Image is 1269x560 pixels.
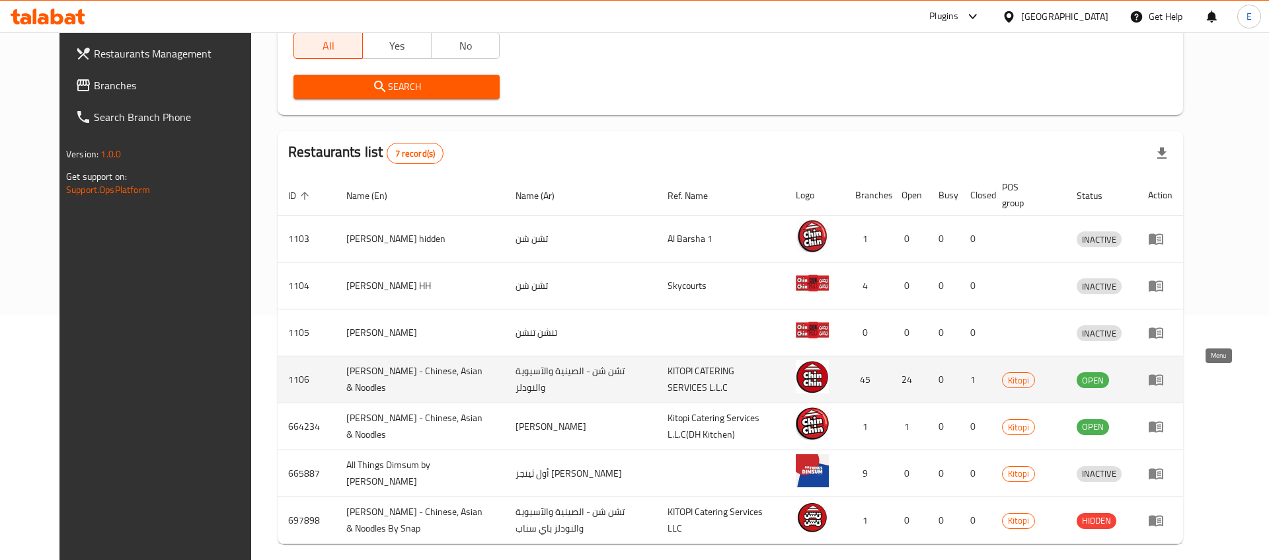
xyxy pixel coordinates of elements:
[66,168,127,185] span: Get support on:
[65,38,272,69] a: Restaurants Management
[1003,420,1034,435] span: Kitopi
[1148,231,1173,247] div: Menu
[278,216,336,262] td: 1103
[928,309,960,356] td: 0
[891,175,928,216] th: Open
[505,216,657,262] td: تشن شن
[796,313,829,346] img: Chin Chin H
[278,403,336,450] td: 664234
[505,262,657,309] td: تشن شن
[304,79,489,95] span: Search
[1077,466,1122,481] span: INACTIVE
[505,403,657,450] td: [PERSON_NAME]
[1003,513,1034,528] span: Kitopi
[1077,513,1116,529] div: HIDDEN
[336,450,505,497] td: All Things Dimsum by [PERSON_NAME]
[346,188,404,204] span: Name (En)
[657,356,785,403] td: KITOPI CATERING SERVICES L.L.C
[66,181,150,198] a: Support.OpsPlatform
[891,309,928,356] td: 0
[1077,373,1109,388] span: OPEN
[288,142,443,164] h2: Restaurants list
[1077,513,1116,528] span: HIDDEN
[657,262,785,309] td: Skycourts
[278,309,336,356] td: 1105
[65,101,272,133] a: Search Branch Phone
[1247,9,1252,24] span: E
[928,403,960,450] td: 0
[94,77,261,93] span: Branches
[891,262,928,309] td: 0
[845,403,891,450] td: 1
[336,403,505,450] td: [PERSON_NAME] - Chinese, Asian & Noodles
[960,403,991,450] td: 0
[387,147,443,160] span: 7 record(s)
[928,450,960,497] td: 0
[505,356,657,403] td: تشن شن - الصينية والآسيوية والنودلز
[431,32,500,59] button: No
[796,407,829,440] img: Chin Chin - Chinese, Asian & Noodles
[960,175,991,216] th: Closed
[845,175,891,216] th: Branches
[1077,419,1109,434] span: OPEN
[293,32,363,59] button: All
[1077,231,1122,247] div: INACTIVE
[657,216,785,262] td: Al Barsha 1
[891,356,928,403] td: 24
[1077,419,1109,435] div: OPEN
[796,220,829,253] img: Chin Chin hidden
[1077,466,1122,482] div: INACTIVE
[1003,466,1034,481] span: Kitopi
[505,497,657,544] td: تشن شن - الصينية والآسيوية والنودلز باي سناب
[657,497,785,544] td: KITOPI Catering Services LLC
[960,356,991,403] td: 1
[336,356,505,403] td: [PERSON_NAME] - Chinese, Asian & Noodles
[516,188,572,204] span: Name (Ar)
[278,497,336,544] td: 697898
[891,450,928,497] td: 0
[336,309,505,356] td: [PERSON_NAME]
[278,175,1183,544] table: enhanced table
[845,450,891,497] td: 9
[891,216,928,262] td: 0
[1077,326,1122,341] span: INACTIVE
[278,356,336,403] td: 1106
[368,36,426,56] span: Yes
[891,403,928,450] td: 1
[845,216,891,262] td: 1
[928,262,960,309] td: 0
[336,216,505,262] td: [PERSON_NAME] hidden
[1077,232,1122,247] span: INACTIVE
[1148,512,1173,528] div: Menu
[94,46,261,61] span: Restaurants Management
[928,497,960,544] td: 0
[299,36,358,56] span: All
[891,497,928,544] td: 0
[928,356,960,403] td: 0
[1077,188,1120,204] span: Status
[845,262,891,309] td: 4
[100,145,121,163] span: 1.0.0
[929,9,958,24] div: Plugins
[796,454,829,487] img: All Things Dimsum by Chin Chin
[960,450,991,497] td: 0
[1002,179,1050,211] span: POS group
[1077,325,1122,341] div: INACTIVE
[1148,465,1173,481] div: Menu
[796,266,829,300] img: Chin Chin HH
[336,497,505,544] td: [PERSON_NAME] - Chinese, Asian & Noodles By Snap
[845,497,891,544] td: 1
[960,497,991,544] td: 0
[288,188,313,204] span: ID
[336,262,505,309] td: [PERSON_NAME] HH
[66,145,98,163] span: Version:
[387,143,444,164] div: Total records count
[796,501,829,534] img: Chin Chin - Chinese, Asian & Noodles By Snap
[505,450,657,497] td: أول ثينجز [PERSON_NAME]
[505,309,657,356] td: تنشن تنشن
[845,356,891,403] td: 45
[668,188,725,204] span: Ref. Name
[928,175,960,216] th: Busy
[960,216,991,262] td: 0
[362,32,432,59] button: Yes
